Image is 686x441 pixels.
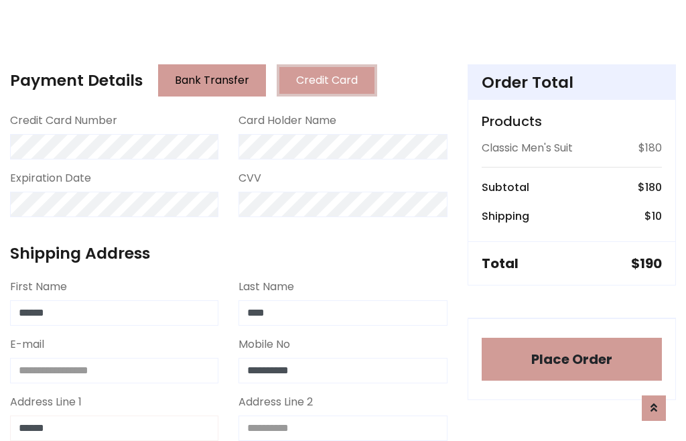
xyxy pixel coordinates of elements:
[640,254,662,273] span: 190
[482,113,662,129] h5: Products
[10,394,82,410] label: Address Line 1
[482,181,529,194] h6: Subtotal
[238,113,336,129] label: Card Holder Name
[638,181,662,194] h6: $
[652,208,662,224] span: 10
[238,394,313,410] label: Address Line 2
[10,113,117,129] label: Credit Card Number
[277,64,377,97] button: Credit Card
[10,244,448,263] h4: Shipping Address
[482,338,662,381] button: Place Order
[10,71,143,90] h4: Payment Details
[238,170,261,186] label: CVV
[631,255,662,271] h5: $
[238,336,290,353] label: Mobile No
[645,180,662,195] span: 180
[158,64,266,97] button: Bank Transfer
[482,140,573,156] p: Classic Men's Suit
[482,255,519,271] h5: Total
[644,210,662,223] h6: $
[10,279,67,295] label: First Name
[10,170,91,186] label: Expiration Date
[10,336,44,353] label: E-mail
[238,279,294,295] label: Last Name
[638,140,662,156] p: $180
[482,210,529,223] h6: Shipping
[482,73,662,92] h4: Order Total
